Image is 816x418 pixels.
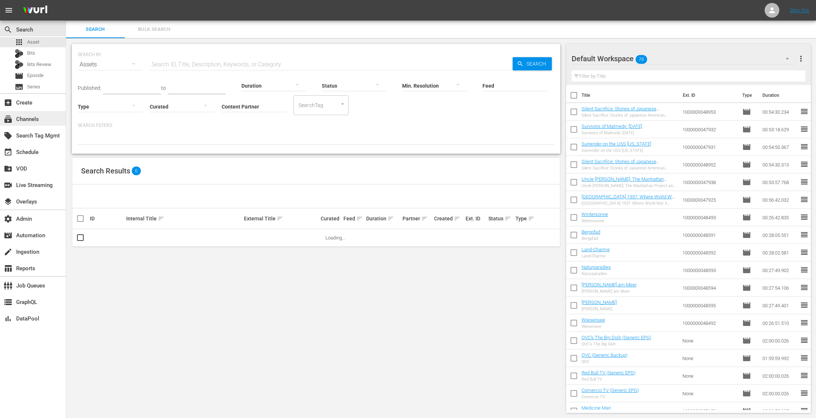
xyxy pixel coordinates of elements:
[582,247,610,252] a: Land-Charme
[759,349,800,367] td: 01:59:59.992
[4,298,12,307] span: GraphQL
[742,354,751,363] span: Episode
[790,7,809,13] a: Sign Out
[800,213,809,221] span: reorder
[800,318,809,327] span: reorder
[421,215,428,222] span: sort
[759,314,800,332] td: 00:26:51.510
[582,324,605,329] div: Wiesensee
[582,141,651,147] a: Surrender on the USS [US_STATE]
[582,254,610,258] div: Land-Charme
[759,156,800,173] td: 00:54:30.313
[4,25,12,34] span: Search
[800,107,809,116] span: reorder
[800,125,809,133] span: reorder
[742,125,751,134] span: Episode
[15,82,23,91] span: Series
[582,300,617,305] a: [PERSON_NAME]
[742,107,751,116] span: Episode
[4,131,12,140] span: Search Tag Mgmt
[800,353,809,362] span: reorder
[680,367,740,385] td: None
[582,113,677,118] div: Silent Sacrifice: Stories of Japanese American Incarceration - Part 2
[742,319,751,327] span: Episode
[680,191,740,209] td: 1000000047925
[680,103,740,121] td: 1000000048953
[4,115,12,124] span: Channels
[759,138,800,156] td: 00:54:50.367
[572,48,796,69] div: Default Workspace
[759,226,800,244] td: 00:28:05.551
[4,148,12,157] span: Schedule
[488,214,513,223] div: Status
[366,214,400,223] div: Duration
[742,160,751,169] span: Episode
[742,283,751,292] span: Episode
[466,216,486,221] div: Ext. ID
[800,160,809,169] span: reorder
[4,264,12,273] span: Reports
[524,57,552,70] span: Search
[582,166,677,170] div: Silent Sacrifice: Stories of Japanese American Incarceration - Part 1
[387,215,394,222] span: sort
[800,371,809,380] span: reorder
[4,164,12,173] span: VOD
[27,61,51,68] span: Bits Review
[582,159,659,170] a: Silent Sacrifice: Stories of Japanese American Incarceration - Part 1
[742,213,751,222] span: Episode
[582,148,651,153] div: Surrender on the USS [US_STATE]
[582,307,617,311] div: [PERSON_NAME]
[759,103,800,121] td: 00:54:30.234
[797,50,805,67] button: more_vert
[582,194,676,205] a: [GEOGRAPHIC_DATA] 1937: Where World War II Began
[800,283,809,292] span: reorder
[582,370,635,375] a: Red Bull TV (Generic EPG)
[582,271,611,276] div: Naturparadies
[582,405,611,411] a: Medicine Man
[4,214,12,223] span: Admin
[582,289,637,294] div: [PERSON_NAME] am Meer
[800,406,809,415] span: reorder
[582,377,635,382] div: Red Bull TV
[742,266,751,275] span: Episode
[4,98,12,107] span: Create
[582,264,611,270] a: Naturparadies
[800,230,809,239] span: reorder
[15,49,23,58] div: Bits
[742,407,751,415] span: Episode
[680,209,740,226] td: 1000000048493
[244,214,319,223] div: External Title
[582,212,608,217] a: Wintersonne
[158,215,164,222] span: sort
[81,166,130,175] span: Search Results
[582,236,600,241] div: Bergpfad
[4,281,12,290] span: Job Queues
[742,336,751,345] span: Episode
[680,261,740,279] td: 1000000048593
[759,121,800,138] td: 00:53:18.629
[800,195,809,204] span: reorder
[759,191,800,209] td: 00:56:42.032
[528,215,535,222] span: sort
[759,367,800,385] td: 02:00:00.026
[15,71,23,80] span: Episode
[90,216,124,221] div: ID
[800,301,809,309] span: reorder
[759,261,800,279] td: 00:27:49.902
[797,54,805,63] span: more_vert
[680,138,740,156] td: 1000000047931
[800,177,809,186] span: reorder
[759,297,800,314] td: 00:27:49.401
[680,385,740,402] td: None
[582,342,651,346] div: QVC's The Big Dish
[742,195,751,204] span: Episode
[680,349,740,367] td: None
[680,156,740,173] td: 1000000048952
[759,209,800,226] td: 00:26:42.835
[70,25,120,34] span: Search
[277,215,283,222] span: sort
[680,121,740,138] td: 1000000047932
[356,215,363,222] span: sort
[742,371,751,380] span: Episode
[759,173,800,191] td: 00:53:57.768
